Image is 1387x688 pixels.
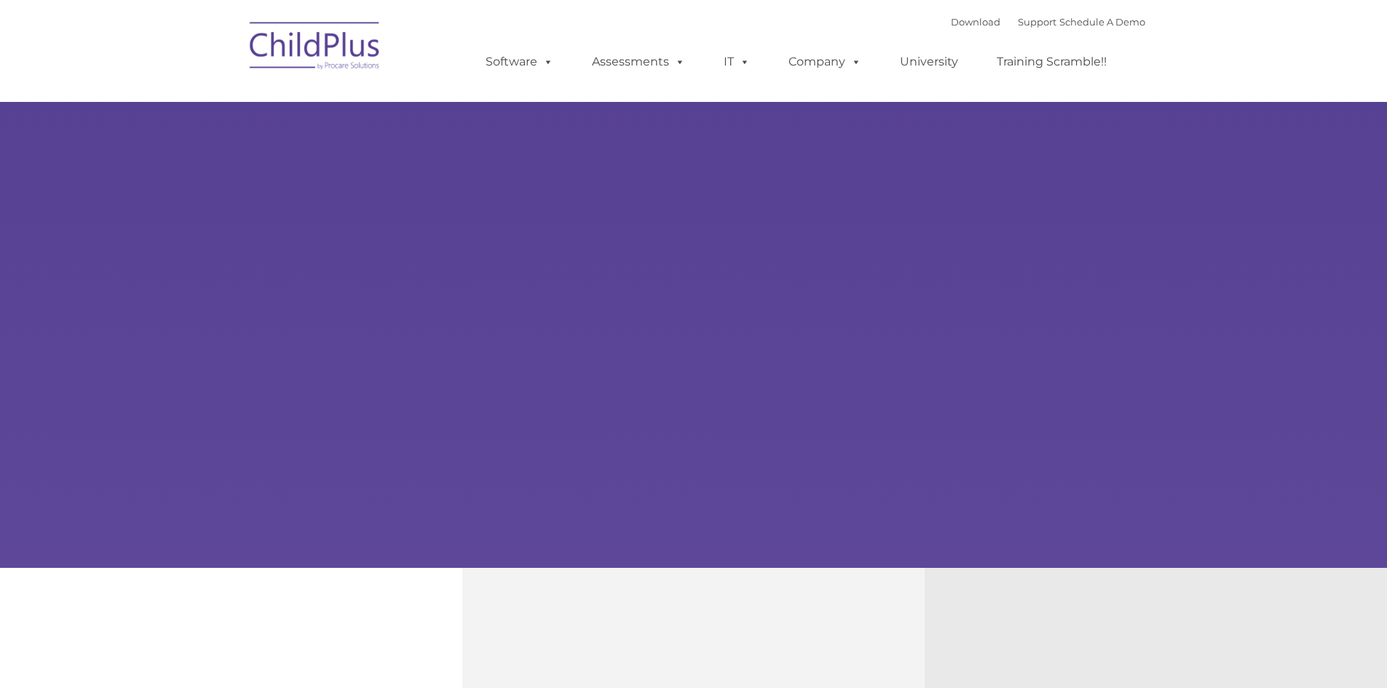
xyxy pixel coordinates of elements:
[951,16,1145,28] font: |
[1018,16,1056,28] a: Support
[577,47,700,76] a: Assessments
[242,12,388,84] img: ChildPlus by Procare Solutions
[709,47,764,76] a: IT
[774,47,876,76] a: Company
[982,47,1121,76] a: Training Scramble!!
[951,16,1000,28] a: Download
[471,47,568,76] a: Software
[885,47,973,76] a: University
[1059,16,1145,28] a: Schedule A Demo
